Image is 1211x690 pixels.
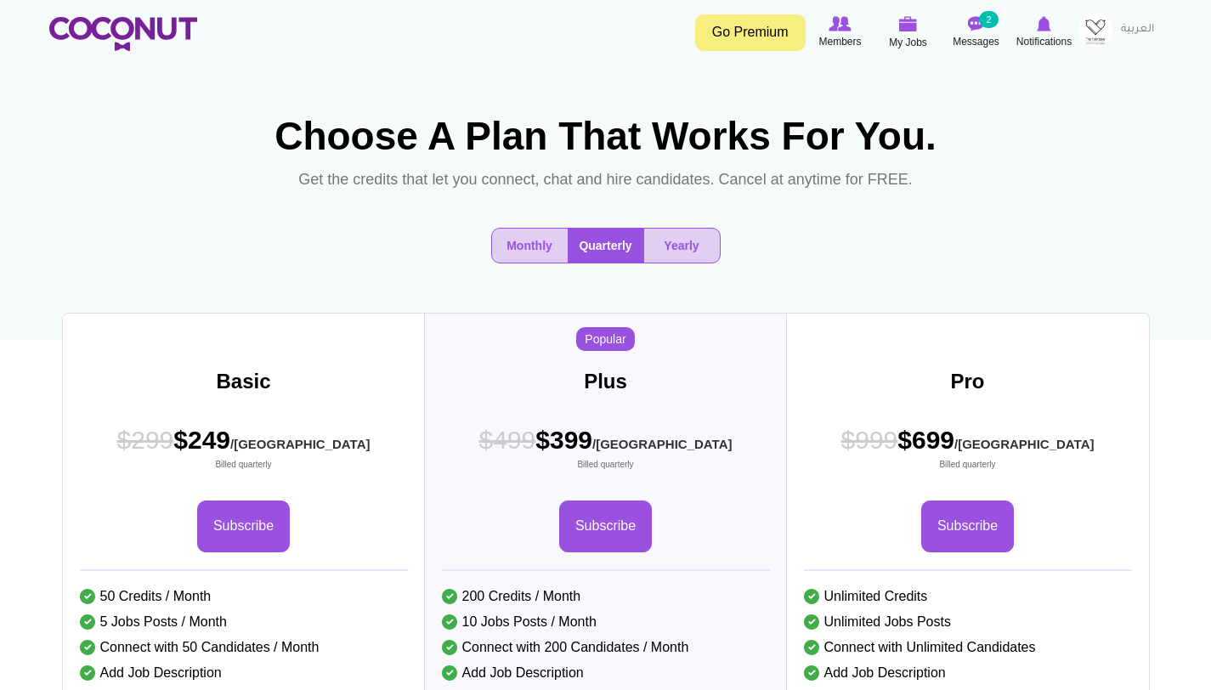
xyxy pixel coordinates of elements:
a: Browse Members Members [806,13,874,52]
span: $999 [841,426,898,454]
li: Unlimited Jobs Posts [804,609,1132,635]
h3: Plus [425,370,787,393]
small: Billed quarterly [841,459,1095,471]
a: My Jobs My Jobs [874,13,942,53]
button: Monthly [492,229,568,263]
span: $399 [479,422,733,471]
span: My Jobs [889,34,927,51]
small: Billed quarterly [117,459,371,471]
span: Messages [953,33,999,50]
span: Members [818,33,861,50]
span: Notifications [1016,33,1072,50]
span: $249 [117,422,371,471]
li: Add Job Description [442,660,770,686]
li: 50 Credits / Month [80,584,408,609]
li: 10 Jobs Posts / Month [442,609,770,635]
a: Subscribe [197,501,290,552]
p: Get the credits that let you connect, chat and hire candidates. Cancel at anytime for FREE. [291,167,919,194]
li: Connect with 50 Candidates / Month [80,635,408,660]
sub: /[GEOGRAPHIC_DATA] [954,437,1094,451]
button: Quarterly [568,229,644,263]
li: Unlimited Credits [804,584,1132,609]
a: Subscribe [559,501,652,552]
sub: /[GEOGRAPHIC_DATA] [592,437,732,451]
a: Subscribe [921,501,1014,552]
li: Connect with 200 Candidates / Month [442,635,770,660]
h1: Choose A Plan That Works For You. [266,115,946,158]
img: Messages [968,16,985,31]
small: 2 [979,11,998,28]
button: Yearly [644,229,720,263]
li: 5 Jobs Posts / Month [80,609,408,635]
a: Notifications Notifications [1010,13,1078,52]
a: Messages Messages 2 [942,13,1010,52]
img: My Jobs [899,16,918,31]
span: $699 [841,422,1095,471]
h3: Basic [63,370,425,393]
li: 200 Credits / Month [442,584,770,609]
span: $299 [117,426,174,454]
img: Home [49,17,197,51]
img: Browse Members [829,16,851,31]
small: Billed quarterly [479,459,733,471]
span: $499 [479,426,536,454]
li: Add Job Description [804,660,1132,686]
sub: /[GEOGRAPHIC_DATA] [230,437,370,451]
li: Add Job Description [80,660,408,686]
a: Go Premium [695,14,806,51]
span: Popular [576,327,634,351]
a: العربية [1112,13,1163,47]
img: Notifications [1037,16,1051,31]
h3: Pro [787,370,1149,393]
li: Connect with Unlimited Candidates [804,635,1132,660]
